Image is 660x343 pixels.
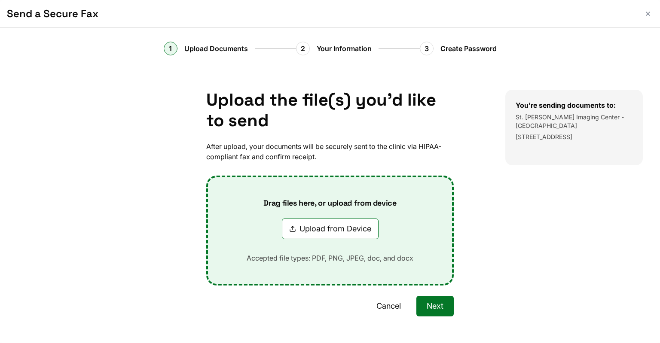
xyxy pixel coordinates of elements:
p: After upload, your documents will be securely sent to the clinic via HIPAA-compliant fax and conf... [206,141,454,162]
p: Drag files here, or upload from device [250,198,410,208]
div: 3 [420,42,434,55]
span: Upload Documents [184,43,248,54]
div: 1 [164,42,177,55]
button: Close [643,9,653,19]
button: Upload from Device [282,219,379,239]
h1: Send a Secure Fax [7,7,636,21]
p: St. [PERSON_NAME] Imaging Center - [GEOGRAPHIC_DATA] [516,113,632,130]
button: Next [416,296,454,316]
h3: You're sending documents to: [516,100,632,110]
span: Create Password [440,43,497,54]
button: Cancel [366,296,411,316]
h1: Upload the file(s) you'd like to send [206,90,454,131]
p: Accepted file types: PDF, PNG, JPEG, doc, and docx [233,253,427,263]
div: 2 [296,42,310,55]
span: Your Information [317,43,372,54]
p: [STREET_ADDRESS] [516,133,632,141]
